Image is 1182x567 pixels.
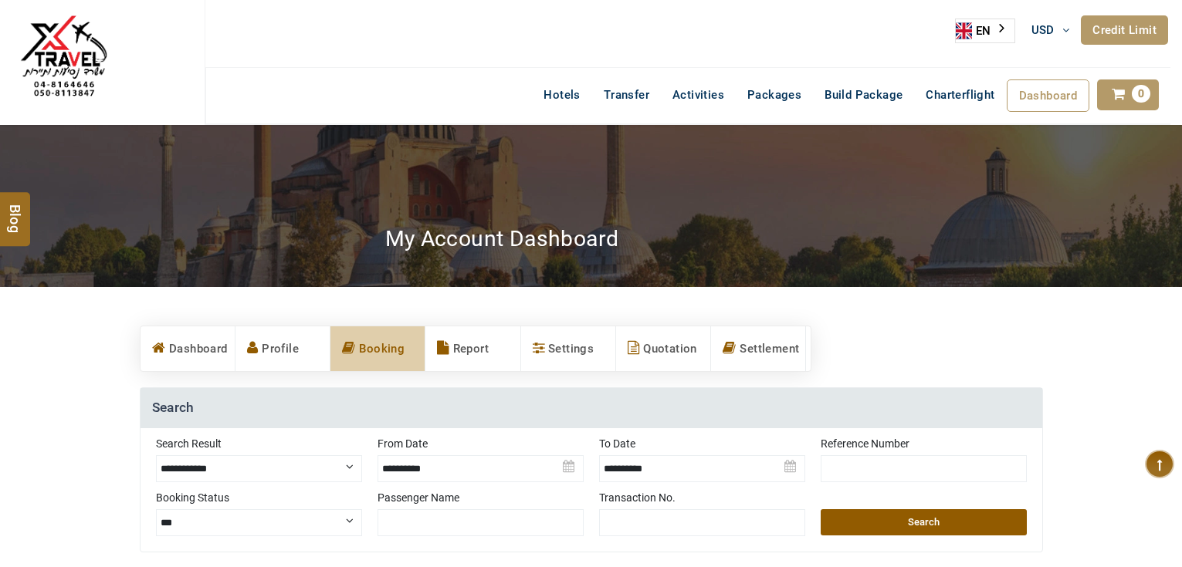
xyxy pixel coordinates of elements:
[1081,15,1168,45] a: Credit Limit
[1019,89,1078,103] span: Dashboard
[141,388,1042,428] h4: Search
[592,79,661,110] a: Transfer
[821,436,1027,451] label: Reference Number
[385,225,619,252] h2: My Account Dashboard
[661,79,736,110] a: Activities
[956,19,1014,42] a: EN
[12,7,116,111] img: The Royal Line Holidays
[616,326,710,371] a: Quotation
[1132,85,1150,103] span: 0
[5,204,25,217] span: Blog
[955,19,1015,43] div: Language
[821,509,1027,535] button: Search
[926,88,994,102] span: Charterflight
[425,326,520,371] a: Report
[1097,79,1159,110] a: 0
[156,490,362,505] label: Booking Status
[141,326,235,371] a: Dashboard
[1031,23,1055,37] span: USD
[378,490,584,505] label: Passenger Name
[521,326,615,371] a: Settings
[599,490,805,505] label: Transaction No.
[235,326,330,371] a: Profile
[156,436,362,451] label: Search Result
[813,79,914,110] a: Build Package
[914,79,1006,110] a: Charterflight
[711,326,805,371] a: Settlement
[330,326,425,371] a: Booking
[955,19,1015,43] aside: Language selected: English
[736,79,813,110] a: Packages
[532,79,591,110] a: Hotels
